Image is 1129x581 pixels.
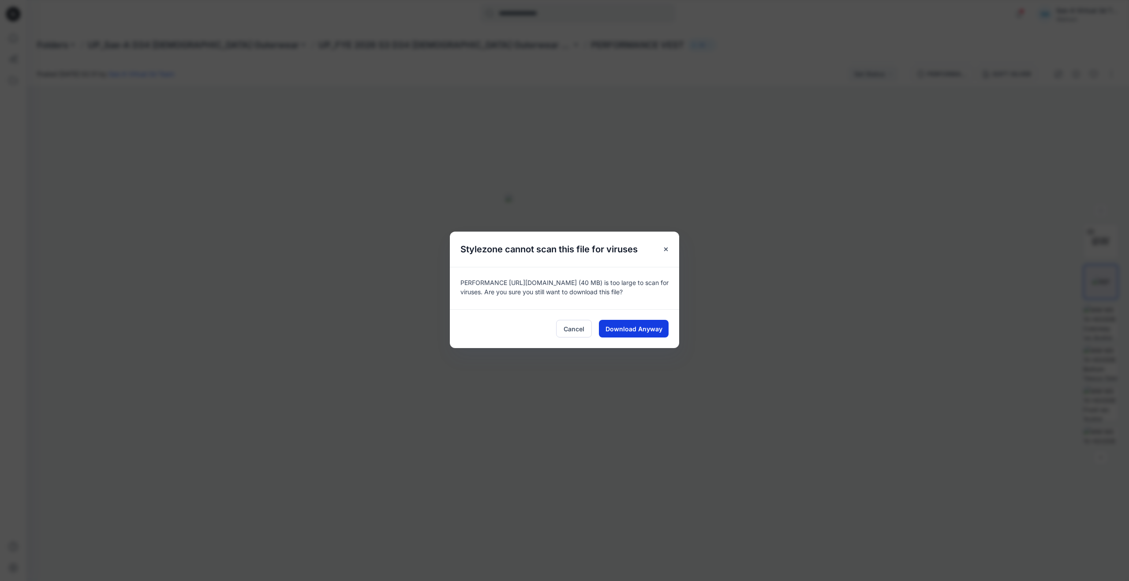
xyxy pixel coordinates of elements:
button: Download Anyway [599,320,669,337]
button: Cancel [556,320,592,337]
span: Cancel [564,324,584,334]
button: Close [658,241,674,257]
div: PERFORMANCE [URL][DOMAIN_NAME] (40 MB) is too large to scan for viruses. Are you sure you still w... [450,267,679,309]
span: Download Anyway [606,324,662,334]
h5: Stylezone cannot scan this file for viruses [450,232,648,267]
